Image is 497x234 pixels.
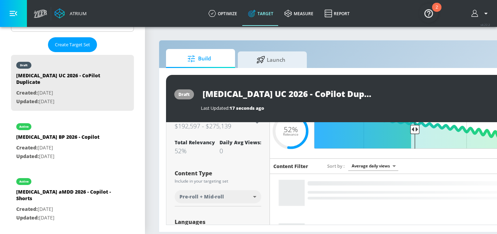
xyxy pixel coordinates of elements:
div: active [19,125,29,128]
p: [DATE] [16,214,113,222]
div: 52% [175,147,215,155]
div: active [19,180,29,183]
div: [MEDICAL_DATA] BP 2026 - Copilot [16,134,99,144]
a: Atrium [55,8,87,19]
span: 17 seconds ago [230,105,264,111]
div: [MEDICAL_DATA] UC 2026 - CoPilot Duplicate [16,72,113,89]
div: active[MEDICAL_DATA] BP 2026 - CopilotCreated:[DATE]Updated:[DATE] [11,116,134,166]
span: Create Target Set [55,41,90,49]
span: 52% [284,126,298,133]
p: [DATE] [16,205,113,214]
span: Build [173,50,225,67]
a: Target [243,1,279,26]
div: active[MEDICAL_DATA] aMDD 2026 - Copilot - ShortsCreated:[DATE]Updated:[DATE] [11,171,134,227]
p: [DATE] [16,97,113,106]
span: Relevance [283,133,298,136]
span: Sort by [327,163,345,169]
span: Created: [16,144,38,151]
button: Create Target Set [48,37,97,52]
div: Content Type [175,170,261,176]
div: Languages [175,219,261,225]
div: Include in your targeting set [175,179,261,183]
div: draft[MEDICAL_DATA] UC 2026 - CoPilot DuplicateCreated:[DATE]Updated:[DATE] [11,55,134,111]
div: Average daily views [348,161,398,170]
span: Launch [245,51,297,68]
p: [DATE] [16,89,113,97]
div: draft [20,64,28,67]
div: Atrium [67,10,87,17]
p: [DATE] [16,152,99,161]
span: v 4.22.2 [480,23,490,27]
span: Updated: [16,98,39,105]
span: Created: [16,89,38,96]
h3: $192,597 - $275,139 [175,121,253,131]
div: 0 [220,147,261,155]
span: Created: [16,206,38,212]
div: $192,597 - $275,139 [175,114,261,131]
div: Total Relevancy [175,139,215,146]
span: Updated: [16,214,39,221]
p: [DATE] [16,144,99,152]
h6: Content Filter [273,163,308,169]
span: Updated: [16,153,39,159]
div: Daily Avg Views: [220,139,261,146]
a: Report [319,1,355,26]
a: optimize [203,1,243,26]
button: Open Resource Center, 2 new notifications [419,3,438,23]
div: 2 [436,7,438,16]
div: draft [178,91,190,97]
a: measure [279,1,319,26]
span: Pre-roll + Mid-roll [179,193,224,200]
div: [MEDICAL_DATA] aMDD 2026 - Copilot - Shorts [16,188,113,205]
